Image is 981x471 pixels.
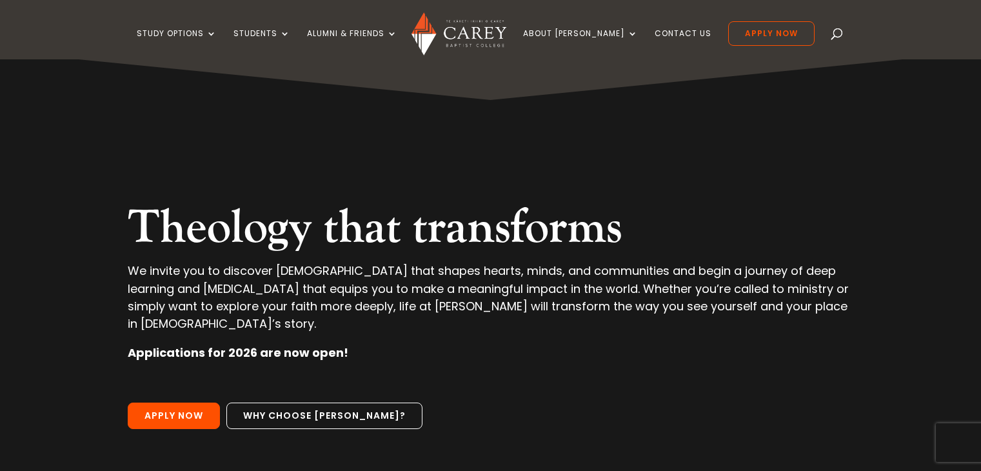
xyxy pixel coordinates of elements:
a: Contact Us [655,29,711,59]
a: Apply Now [728,21,815,46]
strong: Applications for 2026 are now open! [128,345,348,361]
a: Students [233,29,290,59]
a: About [PERSON_NAME] [523,29,638,59]
a: Why choose [PERSON_NAME]? [226,403,422,430]
a: Alumni & Friends [307,29,397,59]
a: Study Options [137,29,217,59]
img: Carey Baptist College [411,12,506,55]
p: We invite you to discover [DEMOGRAPHIC_DATA] that shapes hearts, minds, and communities and begin... [128,262,853,344]
a: Apply Now [128,403,220,430]
h2: Theology that transforms [128,200,853,262]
